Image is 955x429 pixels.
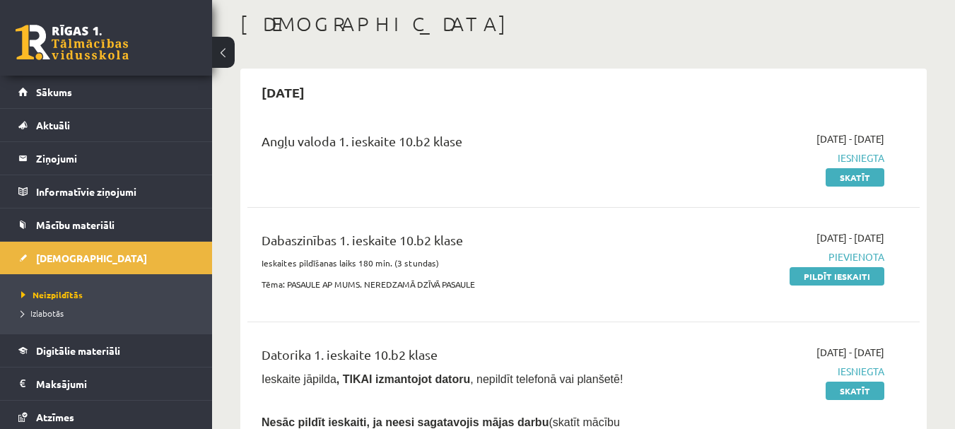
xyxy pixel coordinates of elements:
b: , TIKAI izmantojot datoru [336,373,470,385]
span: Digitālie materiāli [36,344,120,357]
span: Nesāc pildīt ieskaiti, ja neesi sagatavojis mājas darbu [262,416,549,428]
div: Angļu valoda 1. ieskaite 10.b2 klase [262,131,669,158]
a: Maksājumi [18,368,194,400]
a: Neizpildītās [21,288,198,301]
h2: [DATE] [247,76,319,109]
span: Ieskaite jāpilda , nepildīt telefonā vai planšetē! [262,373,623,385]
a: Sākums [18,76,194,108]
span: [DATE] - [DATE] [816,345,884,360]
a: [DEMOGRAPHIC_DATA] [18,242,194,274]
span: [DEMOGRAPHIC_DATA] [36,252,147,264]
span: Aktuāli [36,119,70,131]
a: Skatīt [826,382,884,400]
a: Informatīvie ziņojumi [18,175,194,208]
a: Mācību materiāli [18,208,194,241]
p: Tēma: PASAULE AP MUMS. NEREDZAMĀ DZĪVĀ PASAULE [262,278,669,290]
h1: [DEMOGRAPHIC_DATA] [240,12,927,36]
a: Izlabotās [21,307,198,319]
div: Dabaszinības 1. ieskaite 10.b2 klase [262,230,669,257]
a: Aktuāli [18,109,194,141]
span: Izlabotās [21,307,64,319]
legend: Informatīvie ziņojumi [36,175,194,208]
p: Ieskaites pildīšanas laiks 180 min. (3 stundas) [262,257,669,269]
a: Pildīt ieskaiti [790,267,884,286]
a: Ziņojumi [18,142,194,175]
span: Atzīmes [36,411,74,423]
span: Mācību materiāli [36,218,115,231]
span: [DATE] - [DATE] [816,230,884,245]
a: Rīgas 1. Tālmācības vidusskola [16,25,129,60]
span: [DATE] - [DATE] [816,131,884,146]
legend: Maksājumi [36,368,194,400]
span: Iesniegta [691,151,884,165]
div: Datorika 1. ieskaite 10.b2 klase [262,345,669,371]
a: Skatīt [826,168,884,187]
span: Pievienota [691,249,884,264]
legend: Ziņojumi [36,142,194,175]
span: Sākums [36,86,72,98]
span: Iesniegta [691,364,884,379]
span: Neizpildītās [21,289,83,300]
a: Digitālie materiāli [18,334,194,367]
